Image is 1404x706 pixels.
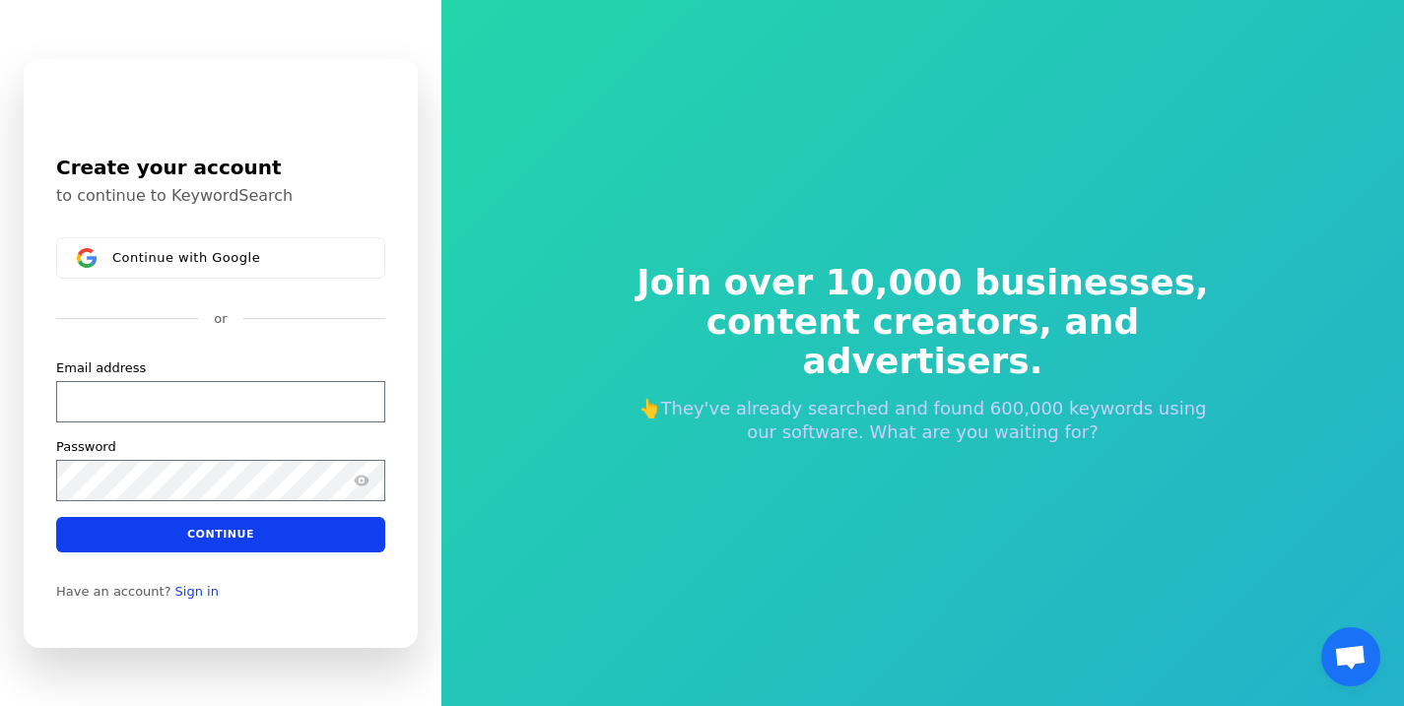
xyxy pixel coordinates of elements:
button: Continue [56,516,385,551]
a: Aprire la chat [1321,627,1380,686]
p: to continue to KeywordSearch [56,186,385,206]
img: Sign in with Google [77,248,97,268]
span: Join over 10,000 businesses, [624,263,1223,302]
h1: Create your account [56,153,385,182]
p: 👆They've already searched and found 600,000 keywords using our software. What are you waiting for? [624,397,1223,444]
p: or [214,310,227,328]
span: Continue with Google [112,249,260,265]
a: Sign in [175,583,219,599]
button: Show password [350,468,373,491]
label: Email address [56,358,146,376]
span: Have an account? [56,583,171,599]
label: Password [56,437,116,455]
span: content creators, and advertisers. [624,302,1223,381]
button: Sign in with GoogleContinue with Google [56,237,385,279]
